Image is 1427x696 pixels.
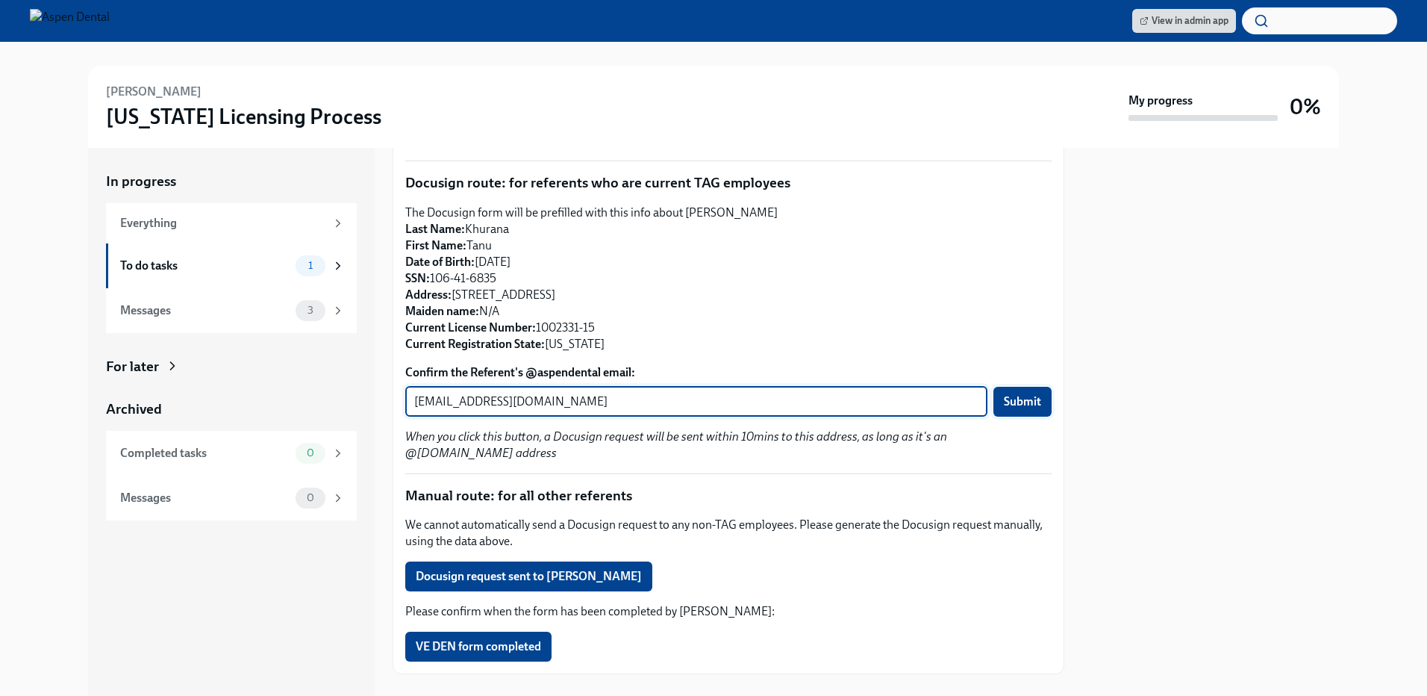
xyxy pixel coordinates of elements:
[106,172,357,191] a: In progress
[405,337,545,351] strong: Current Registration State:
[298,447,323,459] span: 0
[405,222,465,236] strong: Last Name:
[106,203,357,243] a: Everything
[405,517,1052,550] p: We cannot automatically send a Docusign request to any non-TAG employees. Please generate the Doc...
[405,304,479,318] strong: Maiden name:
[405,603,1052,620] p: Please confirm when the form has been completed by [PERSON_NAME]:
[106,357,159,376] div: For later
[405,364,1052,381] label: Confirm the Referent's @aspendental email:
[106,103,381,130] h3: [US_STATE] Licensing Process
[416,639,541,654] span: VE DEN form completed
[120,215,325,232] div: Everything
[405,632,552,662] button: VE DEN form completed
[405,271,430,285] strong: SSN:
[120,258,290,274] div: To do tasks
[405,486,1052,506] p: Manual route: for all other referents
[298,492,323,503] span: 0
[120,490,290,506] div: Messages
[1290,93,1321,120] h3: 0%
[405,320,536,335] strong: Current License Number:
[120,445,290,462] div: Completed tasks
[299,305,322,316] span: 3
[106,243,357,288] a: To do tasks1
[405,429,947,460] em: When you click this button, a Docusign request will be sent within 10mins to this address, as lon...
[1132,9,1236,33] a: View in admin app
[1004,394,1041,409] span: Submit
[405,238,466,252] strong: First Name:
[405,288,452,302] strong: Address:
[1128,93,1193,109] strong: My progress
[299,260,322,271] span: 1
[30,9,110,33] img: Aspen Dental
[405,255,475,269] strong: Date of Birth:
[1140,13,1228,28] span: View in admin app
[993,387,1052,417] button: Submit
[405,205,1052,352] p: The Docusign form will be prefilled with this info about [PERSON_NAME] Khurana Tanu [DATE] 106-41...
[106,476,357,521] a: Messages0
[405,562,652,591] button: Docusign request sent to [PERSON_NAME]
[106,84,202,100] h6: [PERSON_NAME]
[106,288,357,333] a: Messages3
[106,431,357,476] a: Completed tasks0
[120,302,290,319] div: Messages
[416,569,642,584] span: Docusign request sent to [PERSON_NAME]
[405,173,1052,193] p: Docusign route: for referents who are current TAG employees
[405,387,987,417] input: Enter their work email address
[106,357,357,376] a: For later
[106,400,357,419] a: Archived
